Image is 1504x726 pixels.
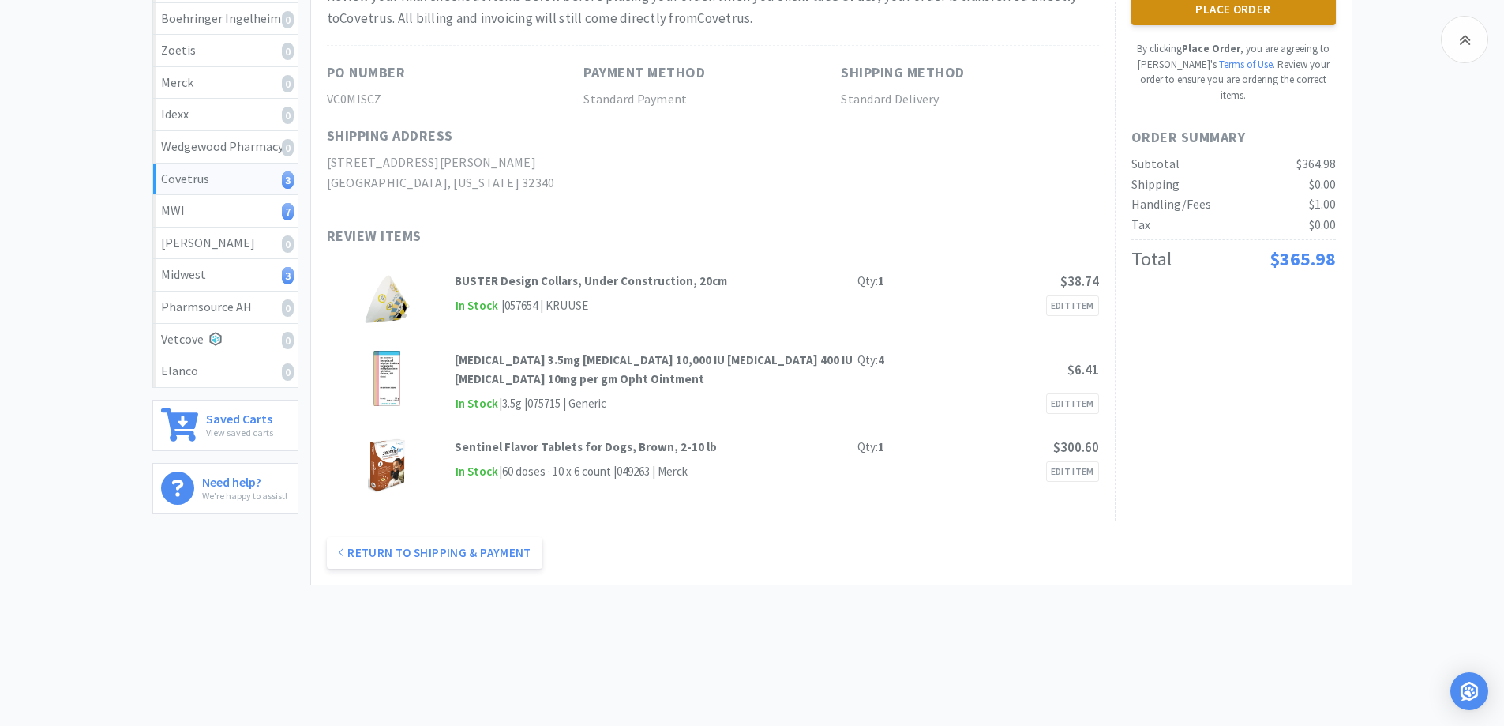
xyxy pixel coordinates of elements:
[282,43,294,60] i: 0
[1131,244,1172,274] div: Total
[152,400,298,451] a: Saved CartsView saved carts
[583,62,705,85] h1: Payment Method
[1296,156,1336,171] span: $364.98
[282,75,294,92] i: 0
[327,152,584,173] h2: [STREET_ADDRESS][PERSON_NAME]
[327,173,584,194] h2: [GEOGRAPHIC_DATA], [US_STATE] 32340
[1309,216,1336,232] span: $0.00
[1309,196,1336,212] span: $1.00
[327,62,406,85] h1: PO Number
[857,438,884,457] div: Qty:
[153,228,298,260] a: [PERSON_NAME]0
[161,169,290,190] div: Covetrus
[611,462,688,481] div: | 049263 | Merck
[878,439,884,454] strong: 1
[522,394,606,413] div: | 075715 | Generic
[1131,41,1336,103] p: By clicking , you are agreeing to [PERSON_NAME]'s . Review your order to ensure you are ordering ...
[327,537,542,569] button: Return to Shipping & Payment
[161,265,290,285] div: Midwest
[282,139,294,156] i: 0
[1131,154,1180,175] div: Subtotal
[455,273,727,288] strong: BUSTER Design Collars, Under Construction, 20cm
[161,233,290,254] div: [PERSON_NAME]
[153,67,298,100] a: Merck0
[202,488,287,503] p: We're happy to assist!
[161,201,290,221] div: MWI
[327,89,584,110] h2: VC0MISCZ
[282,235,294,253] i: 0
[368,438,406,493] img: 7b2463c459374278bb9d040e4cf9d237_37902.png
[373,351,401,406] img: 41497969f3654989bcc3995bbd93e7b5_477159.png
[153,35,298,67] a: Zoetis0
[153,99,298,131] a: Idexx0
[1060,273,1099,290] span: $38.74
[282,332,294,349] i: 0
[1450,672,1488,710] div: Open Intercom Messenger
[455,394,499,414] span: In Stock
[282,299,294,317] i: 0
[361,272,413,327] img: 2ea1b30ff3ba47bfbf52b54577d371b5_176679.png
[202,472,287,488] h6: Need help?
[153,292,298,324] a: Pharmsource AH0
[499,296,588,315] div: | 057654 | KRUUSE
[1131,175,1180,195] div: Shipping
[1182,42,1240,55] strong: Place Order
[455,462,499,482] span: In Stock
[161,73,290,93] div: Merck
[878,273,884,288] strong: 1
[1309,176,1336,192] span: $0.00
[1219,58,1273,71] a: Terms of Use
[1131,194,1211,215] div: Handling/Fees
[327,125,453,148] h1: Shipping Address
[161,9,290,29] div: Boehringer Ingelheim
[1067,361,1099,378] span: $6.41
[161,40,290,61] div: Zoetis
[455,352,853,386] strong: [MEDICAL_DATA] 3.5mg [MEDICAL_DATA] 10,000 IU [MEDICAL_DATA] 400 IU [MEDICAL_DATA] 10mg per gm Op...
[499,396,522,411] span: | 3.5g
[153,131,298,164] a: Wedgewood Pharmacy0
[161,297,290,318] div: Pharmsource AH
[1046,461,1099,482] a: Edit Item
[282,363,294,381] i: 0
[841,62,965,85] h1: Shipping Method
[878,352,884,367] strong: 4
[282,107,294,124] i: 0
[282,11,294,28] i: 0
[1046,393,1099,414] a: Edit Item
[161,361,290,382] div: Elanco
[282,267,294,284] i: 3
[1131,215,1150,235] div: Tax
[153,195,298,228] a: MWI7
[1270,246,1336,271] span: $365.98
[206,408,273,425] h6: Saved Carts
[857,351,884,370] div: Qty:
[1131,126,1336,149] h1: Order Summary
[153,259,298,292] a: Midwest3
[857,272,884,291] div: Qty:
[327,225,801,248] h1: Review Items
[455,296,499,316] span: In Stock
[282,203,294,220] i: 7
[153,324,298,356] a: Vetcove0
[161,137,290,157] div: Wedgewood Pharmacy
[153,355,298,387] a: Elanco0
[153,3,298,36] a: Boehringer Ingelheim0
[161,104,290,125] div: Idexx
[1046,295,1099,316] a: Edit Item
[153,164,298,196] a: Covetrus3
[282,171,294,189] i: 3
[455,439,717,454] strong: Sentinel Flavor Tablets for Dogs, Brown, 2-10 lb
[206,425,273,440] p: View saved carts
[1053,438,1099,456] span: $300.60
[161,329,290,350] div: Vetcove
[499,464,611,479] span: | 60 doses · 10 x 6 count
[583,89,841,110] h2: Standard Payment
[841,89,1098,110] h2: Standard Delivery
